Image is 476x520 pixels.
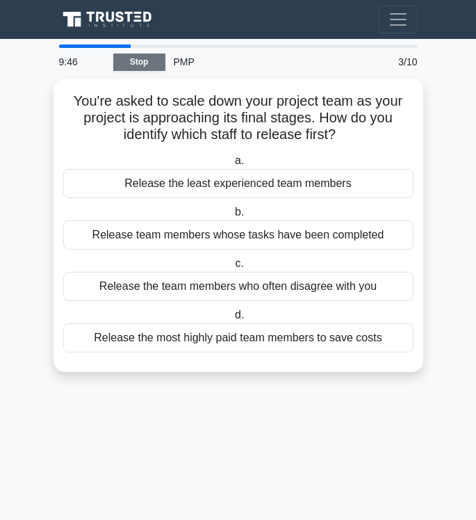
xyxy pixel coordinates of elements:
[63,169,413,198] div: Release the least experienced team members
[379,6,418,33] button: Toggle navigation
[51,48,113,76] div: 9:46
[235,206,244,218] span: b.
[63,323,413,352] div: Release the most highly paid team members to save costs
[113,54,165,71] a: Stop
[235,154,244,166] span: a.
[165,48,363,76] div: PMP
[236,257,244,269] span: c.
[363,48,426,76] div: 3/10
[62,92,415,144] h5: You're asked to scale down your project team as your project is approaching its final stages. How...
[235,309,244,320] span: d.
[63,220,413,250] div: Release team members whose tasks have been completed
[63,272,413,301] div: Release the team members who often disagree with you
